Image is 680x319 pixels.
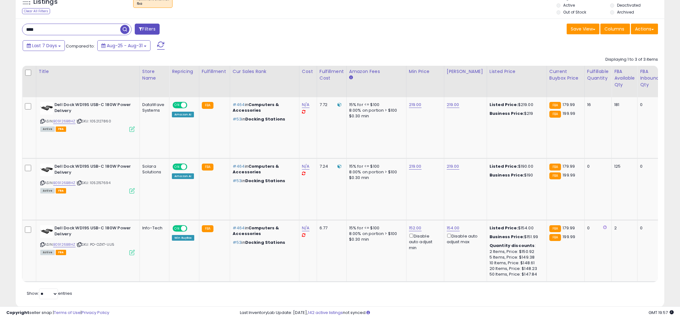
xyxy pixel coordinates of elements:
span: Last 7 Days [32,42,57,49]
span: 2025-09-8 19:57 GMT [649,310,674,316]
span: Compared to: [66,43,95,49]
div: Fulfillment Cost [320,68,344,81]
a: 219.00 [447,102,459,108]
div: Fulfillable Quantity [587,68,609,81]
div: ASIN: [40,225,135,255]
span: Computers & Accessories [233,163,279,175]
a: N/A [302,163,309,170]
a: 152.00 [409,225,422,231]
div: 0 [587,164,607,169]
span: Show: entries [27,290,72,296]
b: Business Price: [490,110,524,116]
label: Deactivated [617,3,641,8]
div: Clear All Filters [22,8,50,14]
span: Docking Stations [245,178,285,184]
div: $190.00 [490,164,542,169]
span: Docking Stations [245,239,285,245]
div: [PERSON_NAME] [447,68,484,75]
div: FBA inbound Qty [640,68,659,88]
div: Disable auto adjust min [409,232,439,251]
a: B09126B8HZ [53,119,76,124]
div: 8.00% on portion > $100 [349,231,401,237]
img: 31IZxrn-JmL._SL40_.jpg [40,164,53,176]
span: #53 [233,116,241,122]
strong: Copyright [6,310,29,316]
div: seller snap | | [6,310,109,316]
div: Fulfillment [202,68,227,75]
p: in [233,102,294,113]
span: FBA [56,126,66,132]
div: Amazon AI [172,112,194,117]
p: in [233,164,294,175]
span: Columns [604,26,624,32]
div: 7.24 [320,164,342,169]
b: Dell Dock WD19S USB-C 180W Power Delivery [54,164,131,177]
a: N/A [302,225,309,231]
button: Columns [600,24,630,34]
div: 5 Items, Price: $149.38 [490,255,542,260]
div: : [490,243,542,249]
span: 179.99 [563,225,575,231]
span: #53 [233,178,241,184]
div: fba [137,2,169,6]
p: in [233,240,294,245]
div: Title [39,68,137,75]
button: Actions [631,24,658,34]
small: FBA [202,102,213,109]
div: 0 [640,164,657,169]
small: FBA [549,234,561,241]
div: Solara Solutions [142,164,164,175]
label: Archived [617,9,634,15]
span: 199.99 [563,234,575,240]
div: DataWave Systems [142,102,164,113]
div: ASIN: [40,102,135,131]
a: B09126B8HZ [53,242,76,247]
div: 15% for <= $100 [349,102,401,108]
small: Amazon Fees. [349,75,353,81]
div: $190 [490,172,542,178]
span: FBA [56,250,66,255]
button: Filters [135,24,159,35]
div: Current Buybox Price [549,68,582,81]
div: 16 [587,102,607,108]
p: in [233,178,294,184]
div: $219 [490,111,542,116]
small: FBA [549,164,561,171]
div: Listed Price [490,68,544,75]
span: #464 [233,225,245,231]
span: | SKU: 1052127860 [76,119,111,124]
a: 142 active listings [308,310,343,316]
div: 0 [640,102,657,108]
small: FBA [202,225,213,232]
b: Listed Price: [490,225,518,231]
div: $0.30 min [349,113,401,119]
span: All listings currently available for purchase on Amazon [40,250,55,255]
span: | SKU: 1052157694 [76,180,110,185]
small: FBA [549,102,561,109]
b: Business Price: [490,172,524,178]
div: 6.77 [320,225,342,231]
a: Terms of Use [54,310,81,316]
small: FBA [549,225,561,232]
label: Out of Stock [563,9,586,15]
span: #464 [233,163,245,169]
div: $0.30 min [349,237,401,242]
a: 219.00 [409,102,422,108]
div: 0 [640,225,657,231]
a: B09126B8HZ [53,180,76,186]
div: 0 [587,225,607,231]
a: 219.00 [447,163,459,170]
small: FBA [549,111,561,118]
a: Privacy Policy [82,310,109,316]
span: ON [173,103,181,108]
span: Aug-25 - Aug-31 [107,42,143,49]
small: FBA [202,164,213,171]
div: 8.00% on portion > $100 [349,169,401,175]
span: #53 [233,239,241,245]
span: ON [173,164,181,170]
div: Store Name [142,68,167,81]
span: #464 [233,102,245,108]
a: N/A [302,102,309,108]
div: Displaying 1 to 3 of 3 items [605,57,658,63]
span: 199.99 [563,110,575,116]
